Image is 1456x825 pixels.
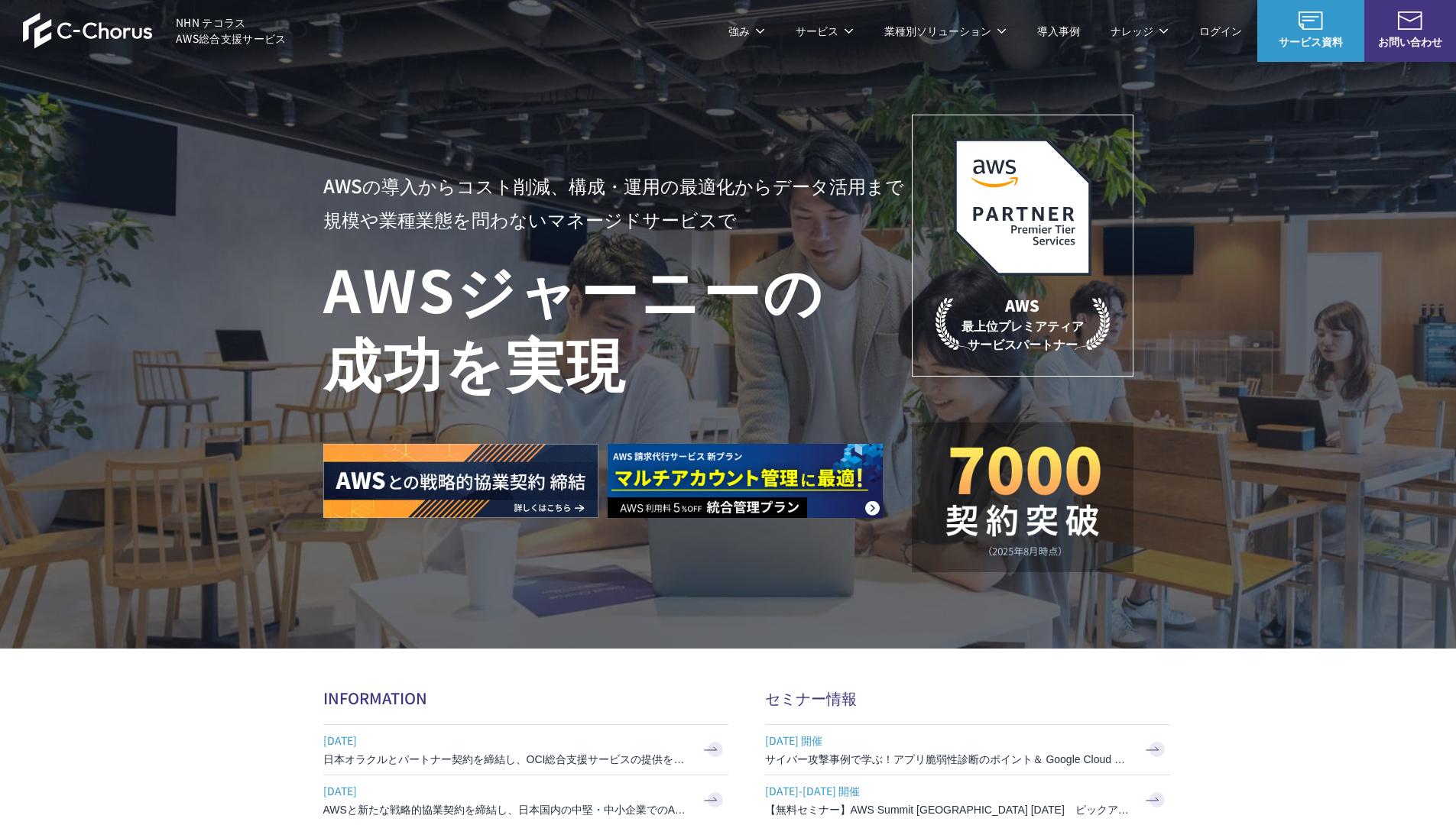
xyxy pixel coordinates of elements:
h2: セミナー情報 [765,687,1170,709]
img: 契約件数 [942,445,1103,557]
a: ログイン [1199,23,1242,39]
p: サービス [796,23,854,39]
p: 最上位プレミアティア サービスパートナー [936,294,1110,353]
img: AWSプレミアティアサービスパートナー [954,138,1091,276]
p: AWSの導入からコスト削減、 構成・運用の最適化からデータ活用まで 規模や業種業態を問わない マネージドサービスで [323,169,912,236]
h3: サイバー攻撃事例で学ぶ！アプリ脆弱性診断のポイント＆ Google Cloud セキュリティ対策 [765,752,1132,767]
span: [DATE] [323,729,690,752]
a: [DATE] 日本オラクルとパートナー契約を締結し、OCI総合支援サービスの提供を開始 [323,725,728,775]
a: AWS総合支援サービス C-Chorus NHN テコラスAWS総合支援サービス [23,12,287,49]
p: 業種別ソリューション [884,23,1007,39]
span: [DATE] 開催 [765,729,1132,752]
img: お問い合わせ [1398,11,1422,30]
em: AWS [1005,294,1039,316]
img: AWS総合支援サービス C-Chorus サービス資料 [1299,11,1323,30]
span: [DATE] [323,779,690,802]
a: 導入事例 [1037,23,1080,39]
span: NHN テコラス AWS総合支援サービス [176,15,287,47]
h3: AWSと新たな戦略的協業契約を締結し、日本国内の中堅・中小企業でのAWS活用を加速 [323,802,690,817]
span: お問い合わせ [1364,34,1456,50]
img: AWS請求代行サービス 統合管理プラン [608,444,883,518]
h2: INFORMATION [323,687,728,709]
span: サービス資料 [1257,34,1364,50]
h1: AWS ジャーニーの 成功を実現 [323,251,912,398]
p: 強み [728,23,765,39]
a: [DATE] AWSと新たな戦略的協業契約を締結し、日本国内の中堅・中小企業でのAWS活用を加速 [323,775,728,825]
h3: 日本オラクルとパートナー契約を締結し、OCI総合支援サービスの提供を開始 [323,752,690,767]
a: [DATE]-[DATE] 開催 【無料セミナー】AWS Summit [GEOGRAPHIC_DATA] [DATE] ピックアップセッション [765,775,1170,825]
p: ナレッジ [1111,23,1169,39]
a: [DATE] 開催 サイバー攻撃事例で学ぶ！アプリ脆弱性診断のポイント＆ Google Cloud セキュリティ対策 [765,725,1170,775]
span: [DATE]-[DATE] 開催 [765,779,1132,802]
h3: 【無料セミナー】AWS Summit [GEOGRAPHIC_DATA] [DATE] ピックアップセッション [765,802,1132,817]
img: AWSとの戦略的協業契約 締結 [323,444,598,518]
